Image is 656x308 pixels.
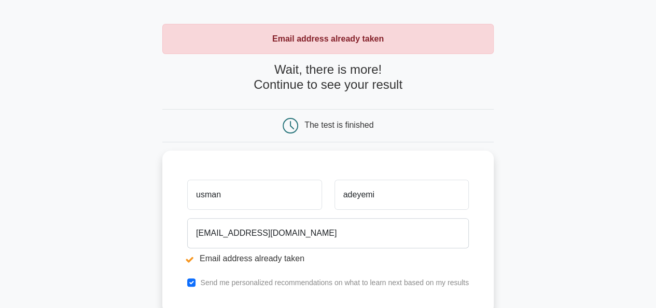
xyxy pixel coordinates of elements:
strong: Email address already taken [272,34,384,43]
h4: Wait, there is more! Continue to see your result [162,62,494,92]
li: Email address already taken [187,252,469,265]
input: Email [187,218,469,248]
label: Send me personalized recommendations on what to learn next based on my results [200,278,469,287]
input: Last name [334,180,469,210]
input: First name [187,180,322,210]
div: The test is finished [304,120,373,129]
